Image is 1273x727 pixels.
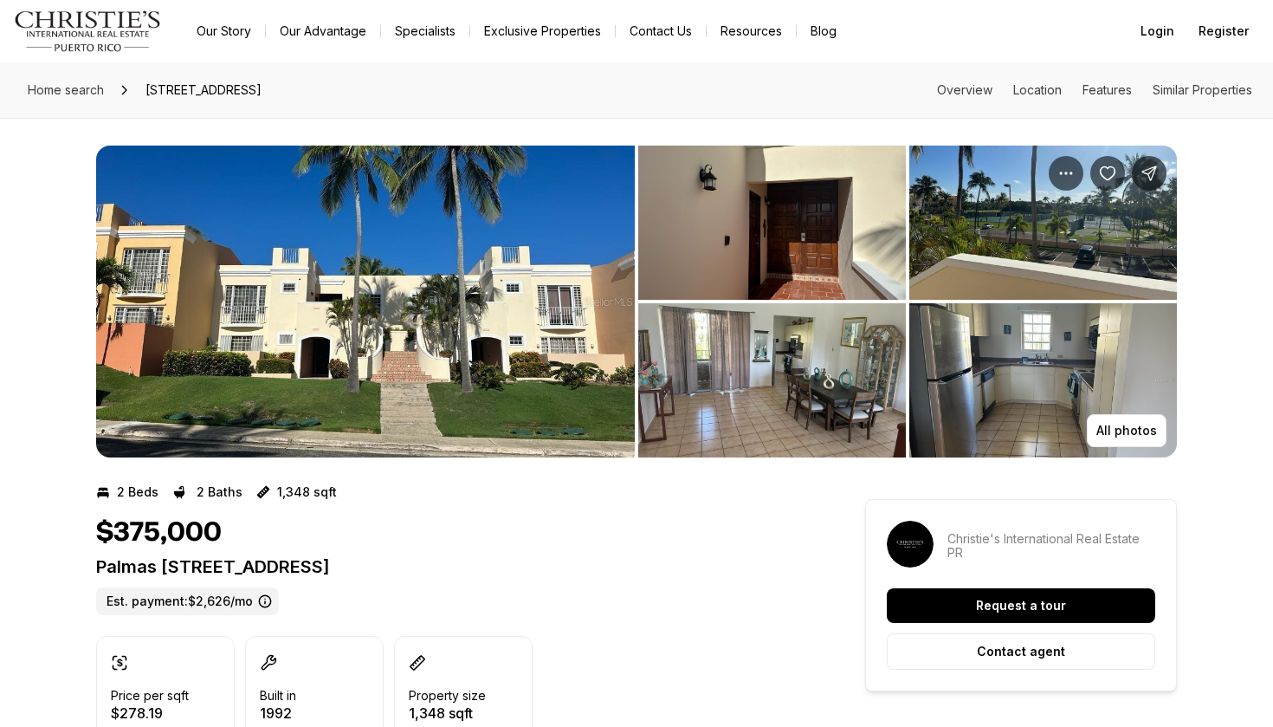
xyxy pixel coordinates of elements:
p: 2 Baths [197,485,242,499]
a: Skip to: Location [1013,82,1062,97]
button: Save Property: Palmas Del Mar FAIRWAY COURT #702 [1090,156,1125,191]
button: View image gallery [96,146,635,458]
a: Exclusive Properties [470,19,615,43]
span: [STREET_ADDRESS] [139,76,268,104]
span: Login [1141,24,1174,38]
p: Built in [260,689,296,703]
p: 1,348 sqft [277,485,337,499]
button: View image gallery [638,303,906,458]
button: View image gallery [909,146,1177,300]
a: Home search [21,76,111,104]
a: Skip to: Overview [937,82,992,97]
p: Christie's International Real Estate PR [947,532,1155,560]
a: Skip to: Similar Properties [1153,82,1252,97]
button: Contact Us [616,19,706,43]
button: Property options [1049,156,1083,191]
nav: Page section menu [937,83,1252,97]
li: 2 of 6 [638,146,1177,458]
button: Request a tour [887,588,1155,623]
p: Property size [409,689,486,703]
a: Specialists [381,19,469,43]
button: View image gallery [909,303,1177,458]
li: 1 of 6 [96,146,635,458]
button: View image gallery [638,146,906,300]
p: Contact agent [977,645,1065,659]
span: Home search [28,82,104,97]
p: 1,348 sqft [409,706,486,720]
button: Login [1130,14,1185,49]
img: logo [14,10,162,52]
a: Skip to: Features [1082,82,1132,97]
label: Est. payment: $2,626/mo [96,587,279,615]
p: 2 Beds [117,485,158,499]
span: Register [1199,24,1249,38]
a: Our Advantage [266,19,380,43]
button: Register [1188,14,1259,49]
p: 1992 [260,706,296,720]
p: Palmas [STREET_ADDRESS] [96,556,803,577]
p: Request a tour [976,599,1066,613]
div: Listing Photos [96,146,1177,458]
a: Our Story [183,19,265,43]
a: Blog [797,19,850,43]
p: $278.19 [111,706,189,720]
h1: $375,000 [96,516,222,549]
button: Contact agent [887,633,1155,670]
p: Price per sqft [111,689,189,703]
button: All photos [1087,414,1166,447]
button: Share Property: Palmas Del Mar FAIRWAY COURT #702 [1132,156,1166,191]
a: Resources [707,19,796,43]
p: All photos [1096,424,1157,438]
